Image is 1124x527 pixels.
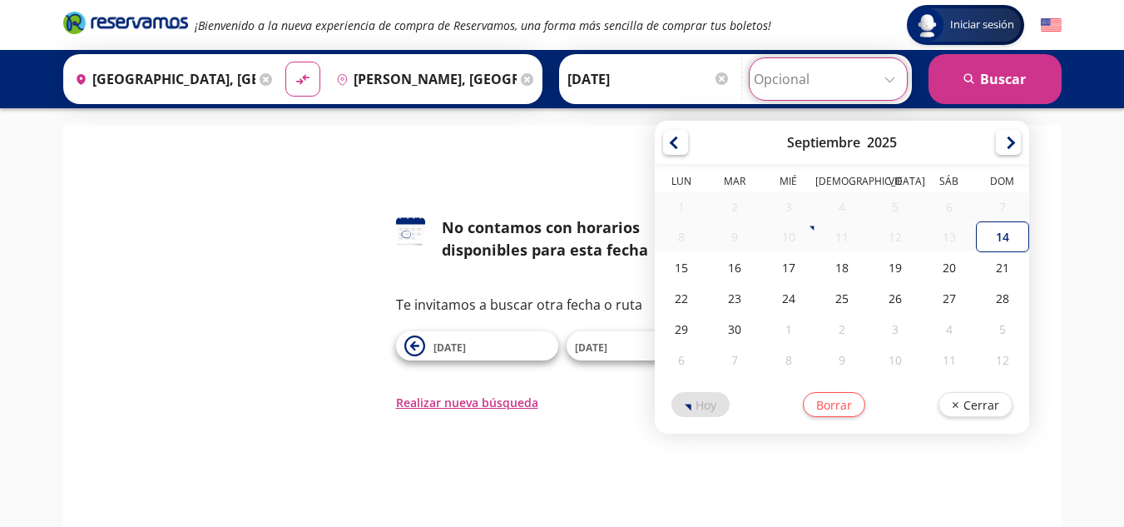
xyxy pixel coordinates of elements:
div: 12-Sep-25 [869,222,922,251]
div: 17-Sep-25 [762,252,815,283]
div: 30-Sep-25 [708,314,761,345]
div: 27-Sep-25 [923,283,976,314]
span: Iniciar sesión [943,17,1021,33]
div: No contamos con horarios disponibles para esta fecha [442,216,729,261]
div: 13-Sep-25 [923,222,976,251]
button: [DATE] [396,331,558,360]
input: Elegir Fecha [567,58,730,100]
input: Opcional [754,58,903,100]
div: 05-Oct-25 [976,314,1029,345]
div: 23-Sep-25 [708,283,761,314]
button: [DATE] [567,331,729,360]
button: Hoy [671,392,730,417]
div: 24-Sep-25 [762,283,815,314]
div: 06-Sep-25 [923,192,976,221]
div: 11-Oct-25 [923,345,976,375]
div: 01-Oct-25 [762,314,815,345]
button: English [1041,15,1062,36]
i: Brand Logo [63,10,188,35]
th: Jueves [815,174,869,192]
th: Lunes [655,174,708,192]
th: Viernes [869,174,922,192]
div: 07-Sep-25 [976,192,1029,221]
div: 18-Sep-25 [815,252,869,283]
em: ¡Bienvenido a la nueva experiencia de compra de Reservamos, una forma más sencilla de comprar tus... [195,17,771,33]
div: 21-Sep-25 [976,252,1029,283]
div: 12-Oct-25 [976,345,1029,375]
button: Borrar [803,392,865,417]
div: 09-Oct-25 [815,345,869,375]
div: 26-Sep-25 [869,283,922,314]
button: Buscar [928,54,1062,104]
div: 29-Sep-25 [655,314,708,345]
th: Domingo [976,174,1029,192]
div: 08-Sep-25 [655,222,708,251]
div: 14-Sep-25 [976,221,1029,252]
input: Buscar Destino [329,58,517,100]
th: Martes [708,174,761,192]
div: 04-Oct-25 [923,314,976,345]
div: 09-Sep-25 [708,222,761,251]
div: 19-Sep-25 [869,252,922,283]
div: 01-Sep-25 [655,192,708,221]
div: 02-Sep-25 [708,192,761,221]
div: 02-Oct-25 [815,314,869,345]
div: 08-Oct-25 [762,345,815,375]
div: 28-Sep-25 [976,283,1029,314]
button: Cerrar [938,392,1013,417]
th: Sábado [923,174,976,192]
div: 15-Sep-25 [655,252,708,283]
div: 10-Oct-25 [869,345,922,375]
div: 03-Oct-25 [869,314,922,345]
span: [DATE] [575,341,607,355]
div: 20-Sep-25 [923,252,976,283]
div: 03-Sep-25 [762,192,815,221]
button: Realizar nueva búsqueda [396,394,538,411]
div: 05-Sep-25 [869,192,922,221]
div: 10-Sep-25 [762,222,815,251]
div: Septiembre [787,133,860,152]
div: 11-Sep-25 [815,222,869,251]
a: Brand Logo [63,10,188,40]
div: 25-Sep-25 [815,283,869,314]
span: [DATE] [433,341,466,355]
div: 16-Sep-25 [708,252,761,283]
th: Miércoles [762,174,815,192]
div: 07-Oct-25 [708,345,761,375]
div: 04-Sep-25 [815,192,869,221]
input: Buscar Origen [68,58,255,100]
div: 2025 [867,133,897,152]
div: 06-Oct-25 [655,345,708,375]
p: Te invitamos a buscar otra fecha o ruta [396,295,729,315]
div: 22-Sep-25 [655,283,708,314]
